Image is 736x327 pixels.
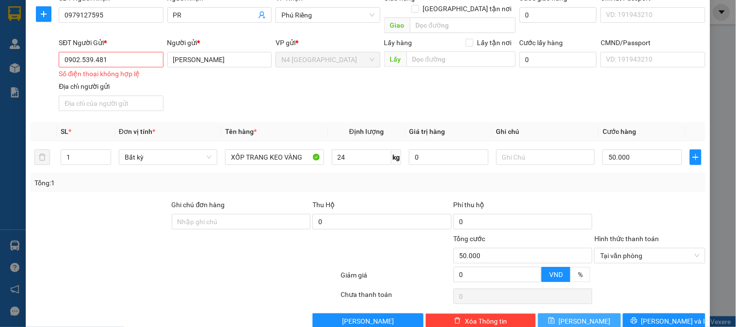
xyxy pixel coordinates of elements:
[59,68,163,80] div: Số điện thoại không hợp lệ
[690,153,701,161] span: plus
[59,81,163,92] div: Địa chỉ người gửi
[36,6,51,22] button: plus
[454,235,486,243] span: Tổng cước
[641,316,709,327] span: [PERSON_NAME] và In
[454,199,593,214] div: Phí thu hộ
[548,317,555,325] span: save
[496,149,595,165] input: Ghi Chú
[419,3,516,14] span: [GEOGRAPHIC_DATA] tận nơi
[34,149,50,165] button: delete
[312,201,335,209] span: Thu Hộ
[492,122,599,141] th: Ghi chú
[167,37,272,48] div: Người gửi
[172,214,311,229] input: Ghi chú đơn hàng
[465,316,507,327] span: Xóa Thông tin
[225,128,257,135] span: Tên hàng
[384,17,410,33] span: Giao
[578,271,583,278] span: %
[125,150,212,164] span: Bất kỳ
[454,317,461,325] span: delete
[61,128,68,135] span: SL
[119,128,155,135] span: Đơn vị tính
[690,149,702,165] button: plus
[34,178,285,188] div: Tổng: 1
[409,128,445,135] span: Giá trị hàng
[520,52,597,67] input: Cước lấy hàng
[384,39,412,47] span: Lấy hàng
[410,17,516,33] input: Dọc đường
[392,149,401,165] span: kg
[520,39,563,47] label: Cước lấy hàng
[407,51,516,67] input: Dọc đường
[409,149,489,165] input: 0
[258,11,266,19] span: user-add
[601,37,705,48] div: CMND/Passport
[342,316,394,327] span: [PERSON_NAME]
[276,37,380,48] div: VP gửi
[281,52,374,67] span: N4 Bình Phước
[172,201,225,209] label: Ghi chú đơn hàng
[349,128,384,135] span: Định lượng
[600,248,699,263] span: Tại văn phòng
[36,10,51,18] span: plus
[603,128,636,135] span: Cước hàng
[340,289,452,306] div: Chưa thanh toán
[384,51,407,67] span: Lấy
[281,8,374,22] span: Phú Riềng
[631,317,638,325] span: printer
[594,235,659,243] label: Hình thức thanh toán
[559,316,611,327] span: [PERSON_NAME]
[474,37,516,48] span: Lấy tận nơi
[340,270,452,287] div: Giảm giá
[549,271,563,278] span: VND
[225,149,324,165] input: VD: Bàn, Ghế
[59,96,163,111] input: Địa chỉ của người gửi
[59,37,163,48] div: SĐT Người Gửi
[520,7,597,23] input: Cước giao hàng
